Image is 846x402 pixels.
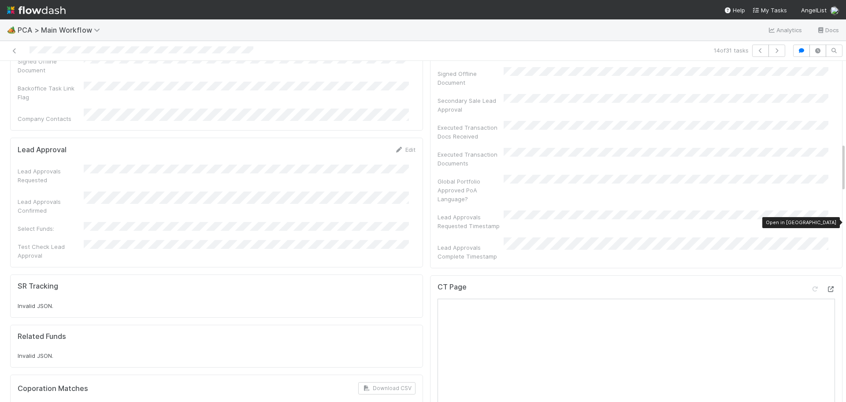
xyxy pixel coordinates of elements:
[395,146,416,153] a: Edit
[18,167,84,184] div: Lead Approvals Requested
[438,96,504,114] div: Secondary Sale Lead Approval
[18,242,84,260] div: Test Check Lead Approval
[18,197,84,215] div: Lead Approvals Confirmed
[816,25,839,35] a: Docs
[768,25,802,35] a: Analytics
[18,146,67,154] h5: Lead Approval
[7,3,66,18] img: logo-inverted-e16ddd16eac7371096b0.svg
[438,69,504,87] div: Signed Offline Document
[18,332,66,341] h5: Related Funds
[18,384,88,393] h5: Coporation Matches
[18,301,416,310] div: Invalid JSON.
[438,177,504,203] div: Global Portfolio Approved PoA Language?
[830,6,839,15] img: avatar_9ff82f50-05c7-4c71-8fc6-9a2e070af8b5.png
[438,150,504,168] div: Executed Transaction Documents
[438,243,504,261] div: Lead Approvals Complete Timestamp
[18,57,84,75] div: Signed Offline Document
[714,46,749,55] span: 14 of 31 tasks
[358,382,416,394] button: Download CSV
[18,114,84,123] div: Company Contacts
[18,351,416,360] div: Invalid JSON.
[752,6,787,15] a: My Tasks
[18,282,58,291] h5: SR Tracking
[438,213,504,230] div: Lead Approvals Requested Timestamp
[18,26,104,34] span: PCA > Main Workflow
[438,283,467,292] h5: CT Page
[752,7,787,14] span: My Tasks
[724,6,745,15] div: Help
[7,26,16,34] span: 🏕️
[18,84,84,101] div: Backoffice Task Link Flag
[18,224,84,233] div: Select Funds:
[801,7,827,14] span: AngelList
[438,123,504,141] div: Executed Transaction Docs Received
